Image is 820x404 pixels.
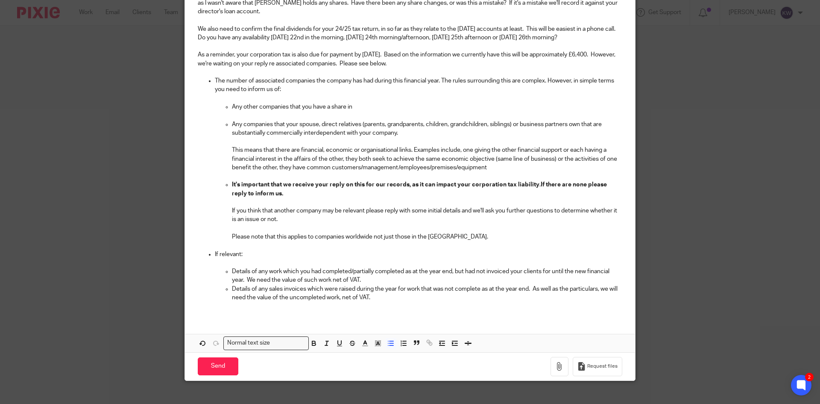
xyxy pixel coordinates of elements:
[232,233,622,241] p: Please note that this applies to companies worldwide not just those in the [GEOGRAPHIC_DATA].
[232,180,622,198] p: .
[198,357,238,376] input: Send
[232,182,539,188] strong: It's important that we receive your reply on this for our records, as it can impact your corporat...
[232,267,622,285] p: Details of any work which you had completed/partially completed as at the year end, but had not i...
[273,339,304,348] input: Search for option
[215,77,622,94] p: The number of associated companies the company has had during this financial year. The rules surr...
[232,182,608,196] strong: If there are none please reply to inform us.
[232,285,622,302] p: Details of any sales invoices which were raised during the year for work that was not complete as...
[232,120,622,138] p: Any companies that your spouse, direct relatives (parents, grandparents, children, grandchildren,...
[198,50,622,68] p: As a reminder, your corporation tax is also due for payment by [DATE]. Based on the information w...
[805,373,814,381] div: 2
[223,336,309,350] div: Search for option
[232,206,622,224] p: If you think that another company may be relevant please reply with some initial details and we'l...
[232,146,622,172] p: This means that there are financial, economic or organisational links. Examples include, one givi...
[198,25,622,42] p: We also need to confirm the final dividends for your 24/25 tax return, in so far as they relate t...
[215,250,622,259] p: If relevant:
[587,363,618,370] span: Request files
[573,357,622,376] button: Request files
[232,103,622,111] p: Any other companies that you have a share in
[225,339,272,348] span: Normal text size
